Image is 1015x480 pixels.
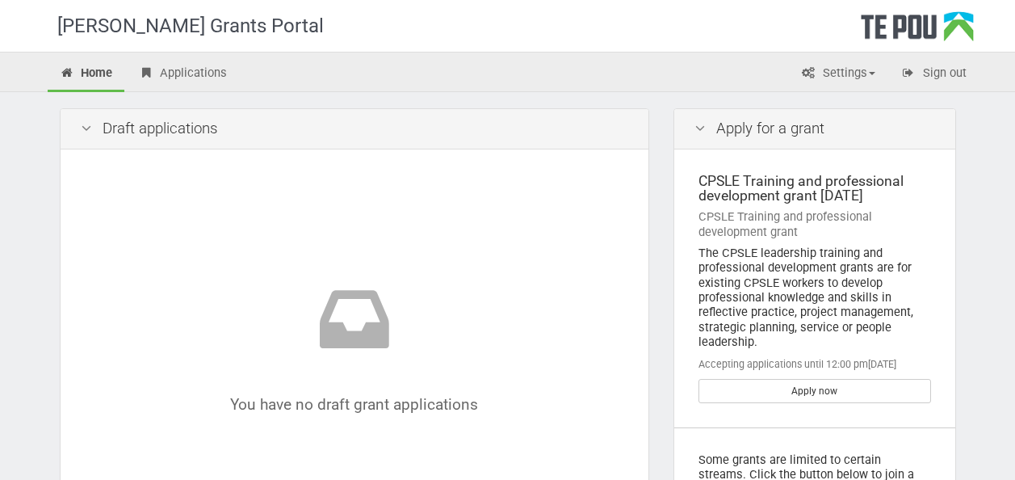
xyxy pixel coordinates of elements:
[889,57,979,92] a: Sign out
[126,57,239,92] a: Applications
[698,357,931,372] div: Accepting applications until 12:00 pm[DATE]
[61,109,648,149] div: Draft applications
[698,246,931,349] div: The CPSLE leadership training and professional development grants are for existing CPSLE workers ...
[129,279,580,413] div: You have no draft grant applications
[674,109,955,149] div: Apply for a grant
[861,11,974,52] div: Te Pou Logo
[789,57,887,92] a: Settings
[698,174,931,204] div: CPSLE Training and professional development grant [DATE]
[48,57,125,92] a: Home
[698,209,931,239] div: CPSLE Training and professional development grant
[698,379,931,403] a: Apply now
